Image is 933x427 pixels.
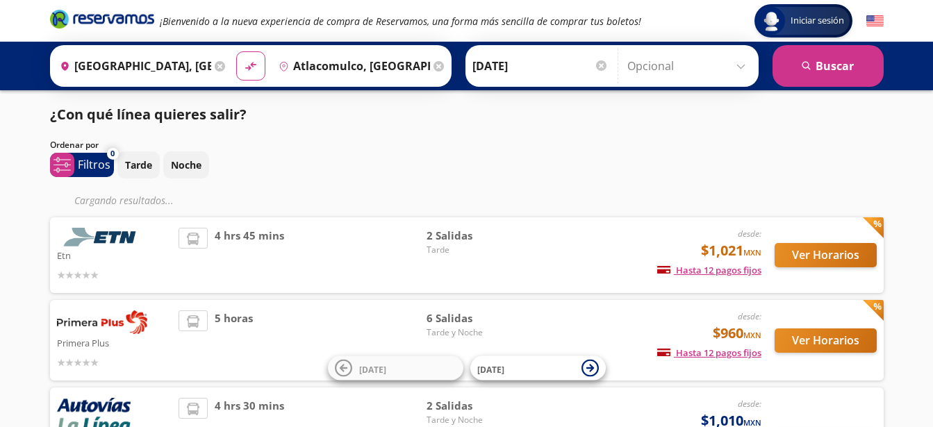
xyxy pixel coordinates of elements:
p: Filtros [78,156,110,173]
span: Tarde y Noche [427,414,524,426]
button: Ver Horarios [775,328,877,353]
p: ¿Con qué línea quieres salir? [50,104,247,125]
em: desde: [738,310,761,322]
em: desde: [738,228,761,240]
span: $1,021 [701,240,761,261]
button: English [866,12,884,30]
span: 5 horas [215,310,253,370]
span: Hasta 12 pagos fijos [657,346,761,359]
p: Primera Plus [57,334,172,351]
span: [DATE] [477,363,504,375]
span: 2 Salidas [427,398,524,414]
button: [DATE] [328,356,463,380]
button: Tarde [117,151,160,178]
em: Cargando resultados ... [74,194,174,207]
span: 2 Salidas [427,228,524,244]
button: 0Filtros [50,153,114,177]
span: 0 [110,148,115,160]
button: Noche [163,151,209,178]
button: [DATE] [470,356,606,380]
em: ¡Bienvenido a la nueva experiencia de compra de Reservamos, una forma más sencilla de comprar tus... [160,15,641,28]
span: Hasta 12 pagos fijos [657,264,761,276]
p: Etn [57,246,172,263]
input: Elegir Fecha [472,49,609,83]
span: Tarde y Noche [427,326,524,339]
span: Tarde [427,244,524,256]
p: Noche [171,158,201,172]
input: Buscar Origen [54,49,211,83]
small: MXN [743,247,761,258]
input: Buscar Destino [273,49,430,83]
a: Brand Logo [50,8,154,33]
img: Etn [57,228,147,246]
i: Brand Logo [50,8,154,29]
p: Tarde [125,158,152,172]
span: Iniciar sesión [785,14,850,28]
button: Ver Horarios [775,243,877,267]
small: MXN [743,330,761,340]
button: Buscar [773,45,884,87]
p: Ordenar por [50,139,99,151]
input: Opcional [627,49,752,83]
span: $960 [713,323,761,344]
em: desde: [738,398,761,410]
span: 4 hrs 45 mins [215,228,284,283]
span: 6 Salidas [427,310,524,326]
img: Primera Plus [57,310,147,334]
span: [DATE] [359,363,386,375]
